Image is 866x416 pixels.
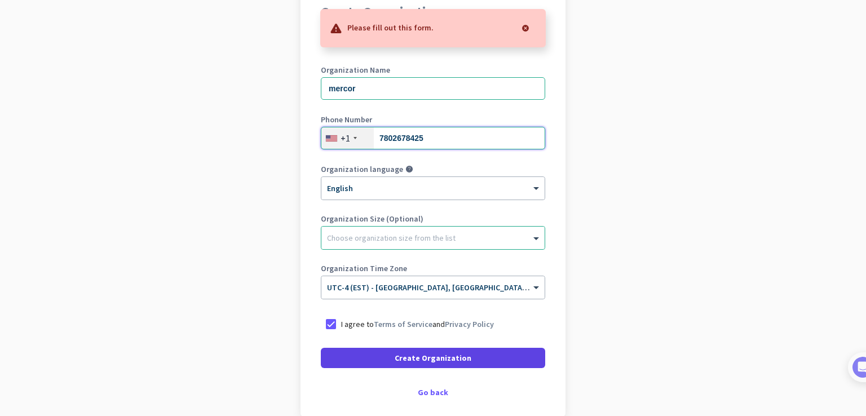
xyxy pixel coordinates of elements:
[321,165,403,173] label: Organization language
[374,319,432,329] a: Terms of Service
[321,66,545,74] label: Organization Name
[445,319,494,329] a: Privacy Policy
[321,215,545,223] label: Organization Size (Optional)
[341,132,350,144] div: +1
[347,21,434,33] p: Please fill out this form.
[405,165,413,173] i: help
[321,264,545,272] label: Organization Time Zone
[321,5,545,19] h1: Create Organization
[341,318,494,330] p: I agree to and
[321,348,545,368] button: Create Organization
[321,388,545,396] div: Go back
[321,127,545,149] input: 201-555-0123
[321,77,545,100] input: What is the name of your organization?
[321,116,545,123] label: Phone Number
[395,352,471,364] span: Create Organization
